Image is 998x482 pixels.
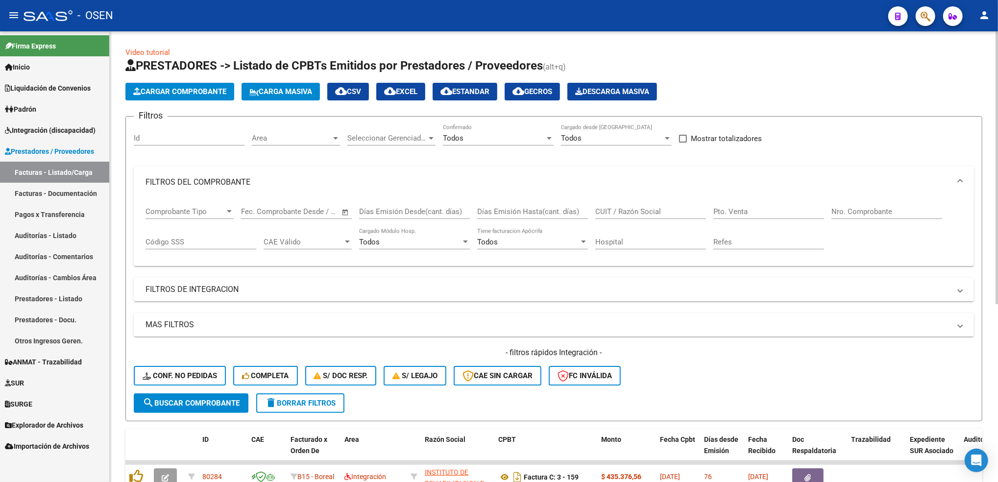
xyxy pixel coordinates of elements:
span: Importación de Archivos [5,441,89,452]
span: Fecha Cpbt [660,435,695,443]
span: 76 [704,473,712,481]
button: Borrar Filtros [256,393,344,413]
span: CSV [335,87,361,96]
span: CAE Válido [264,238,343,246]
input: Fecha fin [290,207,337,216]
span: S/ legajo [392,371,438,380]
span: [DATE] [660,473,680,481]
mat-panel-title: FILTROS DE INTEGRACION [146,284,950,295]
span: Inicio [5,62,30,72]
datatable-header-cell: Facturado x Orden De [287,429,341,472]
datatable-header-cell: Doc Respaldatoria [788,429,847,472]
mat-panel-title: FILTROS DEL COMPROBANTE [146,177,950,188]
span: Explorador de Archivos [5,420,83,431]
span: Carga Masiva [249,87,312,96]
span: Auditoria [964,435,993,443]
button: CAE SIN CARGAR [454,366,541,386]
mat-icon: delete [265,397,277,409]
strong: Factura C: 3 - 159 [524,473,579,481]
span: - OSEN [77,5,113,26]
span: Trazabilidad [851,435,891,443]
datatable-header-cell: CAE [247,429,287,472]
span: Integración [344,473,386,481]
span: Borrar Filtros [265,399,336,408]
span: Area [344,435,359,443]
span: Todos [561,134,582,143]
strong: $ 435.376,56 [601,473,641,481]
mat-icon: cloud_download [440,85,452,97]
mat-icon: search [143,397,154,409]
span: SUR [5,378,24,388]
span: Mostrar totalizadores [691,133,762,145]
button: S/ Doc Resp. [305,366,377,386]
span: [DATE] [748,473,768,481]
h3: Filtros [134,109,168,122]
span: CAE [251,435,264,443]
span: EXCEL [384,87,417,96]
mat-panel-title: MAS FILTROS [146,319,950,330]
span: (alt+q) [543,62,566,72]
button: Buscar Comprobante [134,393,248,413]
button: Descarga Masiva [567,83,657,100]
mat-icon: cloud_download [384,85,396,97]
span: Gecros [512,87,552,96]
span: S/ Doc Resp. [314,371,368,380]
datatable-header-cell: Area [341,429,407,472]
span: Todos [477,238,498,246]
span: Días desde Emisión [704,435,738,455]
a: Video tutorial [125,48,170,57]
mat-expansion-panel-header: FILTROS DEL COMPROBANTE [134,167,974,198]
datatable-header-cell: Monto [597,429,656,472]
span: Expediente SUR Asociado [910,435,953,455]
app-download-masive: Descarga masiva de comprobantes (adjuntos) [567,83,657,100]
span: FC Inválida [558,371,612,380]
datatable-header-cell: Fecha Cpbt [656,429,700,472]
span: Fecha Recibido [748,435,776,455]
span: Facturado x Orden De [291,435,327,455]
mat-icon: cloud_download [512,85,524,97]
datatable-header-cell: ID [198,429,247,472]
datatable-header-cell: Expediente SUR Asociado [906,429,960,472]
span: Doc Respaldatoria [792,435,836,455]
span: Todos [359,238,380,246]
span: Buscar Comprobante [143,399,240,408]
datatable-header-cell: CPBT [494,429,597,472]
span: Descarga Masiva [575,87,649,96]
span: Estandar [440,87,489,96]
span: CPBT [498,435,516,443]
button: Carga Masiva [242,83,320,100]
span: Completa [242,371,289,380]
span: PRESTADORES -> Listado de CPBTs Emitidos por Prestadores / Proveedores [125,59,543,72]
span: Liquidación de Convenios [5,83,91,94]
span: Todos [443,134,463,143]
button: Open calendar [340,207,351,218]
button: CSV [327,83,369,100]
mat-expansion-panel-header: FILTROS DE INTEGRACION [134,278,974,301]
mat-icon: menu [8,9,20,21]
span: ANMAT - Trazabilidad [5,357,82,367]
button: Completa [233,366,298,386]
button: EXCEL [376,83,425,100]
mat-icon: person [978,9,990,21]
span: CAE SIN CARGAR [462,371,533,380]
h4: - filtros rápidos Integración - [134,347,974,358]
span: Cargar Comprobante [133,87,226,96]
span: 80284 [202,473,222,481]
span: Area [252,134,331,143]
datatable-header-cell: Trazabilidad [847,429,906,472]
div: Open Intercom Messenger [965,449,988,472]
div: FILTROS DEL COMPROBANTE [134,198,974,266]
datatable-header-cell: Fecha Recibido [744,429,788,472]
button: Conf. no pedidas [134,366,226,386]
span: Razón Social [425,435,465,443]
datatable-header-cell: Razón Social [421,429,494,472]
mat-expansion-panel-header: MAS FILTROS [134,313,974,337]
span: B15 - Boreal [297,473,334,481]
span: SURGE [5,399,32,410]
input: Fecha inicio [241,207,281,216]
span: Integración (discapacidad) [5,125,96,136]
span: Conf. no pedidas [143,371,217,380]
mat-icon: cloud_download [335,85,347,97]
button: FC Inválida [549,366,621,386]
span: ID [202,435,209,443]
